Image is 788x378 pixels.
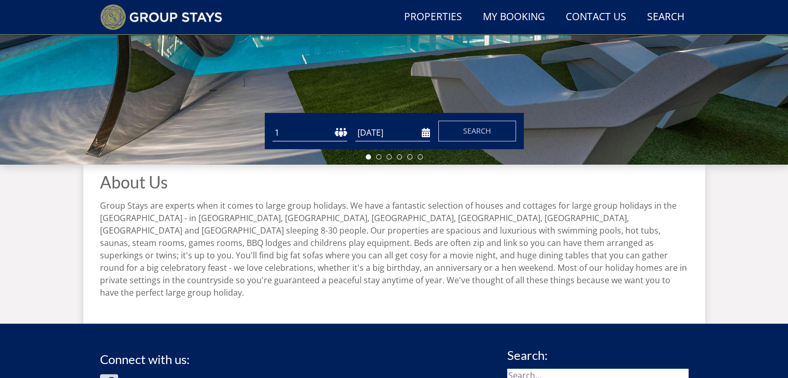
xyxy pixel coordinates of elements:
[562,6,631,29] a: Contact Us
[438,121,516,141] button: Search
[479,6,549,29] a: My Booking
[100,353,190,366] h3: Connect with us:
[100,4,223,30] img: Group Stays
[400,6,466,29] a: Properties
[100,173,689,191] h1: About Us
[100,199,689,299] p: Group Stays are experts when it comes to large group holidays. We have a fantastic selection of h...
[463,126,491,136] span: Search
[355,124,430,141] input: Arrival Date
[643,6,689,29] a: Search
[507,348,689,362] h3: Search:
